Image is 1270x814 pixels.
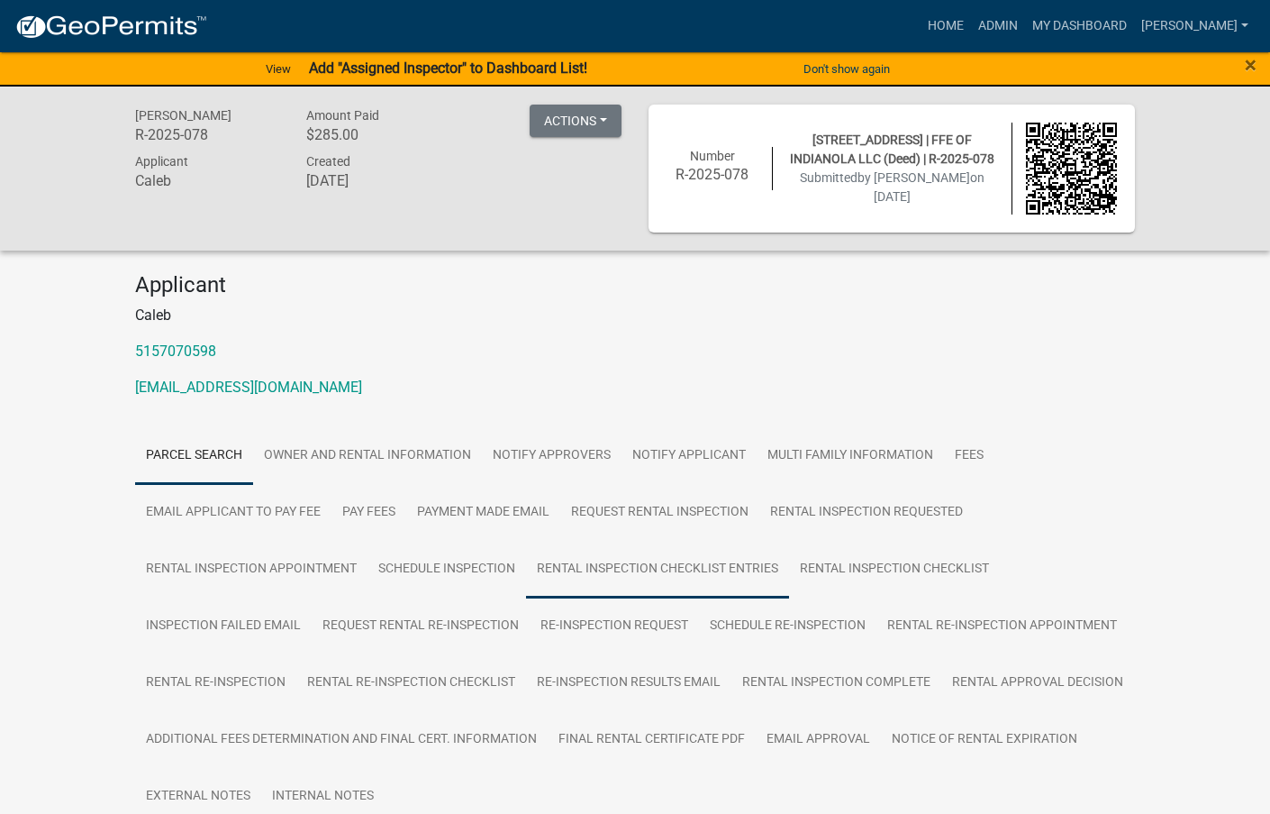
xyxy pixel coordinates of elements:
span: Number [690,149,735,163]
a: Notify Applicant [621,427,757,485]
a: Fees [944,427,994,485]
a: Rental Inspection Appointment [135,541,367,599]
a: Request Rental Inspection [560,484,759,542]
a: My Dashboard [1025,9,1134,43]
a: Email Applicant to Pay Fee [135,484,331,542]
a: Rental Approval Decision [941,654,1134,712]
a: Payment Made Email [406,484,560,542]
a: Email Approval [756,711,881,769]
span: by [PERSON_NAME] [857,170,970,185]
a: [PERSON_NAME] [1134,9,1256,43]
span: × [1245,52,1256,78]
a: Schedule Re-Inspection [699,598,876,655]
a: Parcel search [135,427,253,485]
a: Notice of Rental Expiration [881,711,1088,769]
button: Actions [530,105,621,137]
span: [STREET_ADDRESS] | FFE OF INDIANOLA LLC (Deed) | R-2025-078 [790,133,994,166]
a: Additional Fees Determination and Final Cert. Information [135,711,548,769]
a: Re-Inspection Request [530,598,699,655]
h6: $285.00 [306,126,450,143]
h6: R-2025-078 [667,166,758,183]
a: 5157070598 [135,343,216,360]
a: Final Rental Certificate PDF [548,711,756,769]
strong: Add "Assigned Inspector" to Dashboard List! [309,59,587,77]
span: Amount Paid [306,108,379,123]
a: View [259,54,298,84]
a: [EMAIL_ADDRESS][DOMAIN_NAME] [135,379,362,396]
a: Request Rental Re-Inspection [312,598,530,655]
img: QR code [1026,123,1118,215]
span: Applicant [135,154,188,169]
a: Schedule Inspection [367,541,526,599]
span: Created [306,154,350,169]
a: Rental Re-Inspection [135,654,296,712]
span: Submitted on [DATE] [800,170,984,204]
h4: Applicant [135,272,1135,298]
a: Re-Inspection Results Email [526,654,731,712]
h6: Caleb [135,172,279,189]
p: Caleb [135,305,1135,326]
a: Home [921,9,971,43]
a: Multi Family Information [757,427,944,485]
a: Rental Re-Inspection Appointment [876,598,1128,655]
a: Admin [971,9,1025,43]
h6: R-2025-078 [135,126,279,143]
a: Rental Re-Inspection Checklist [296,654,526,712]
a: Notify Approvers [482,427,621,485]
a: Rental Inspection Checklist Entries [526,541,789,599]
a: Rental Inspection Checklist [789,541,1000,599]
button: Don't show again [796,54,897,84]
a: Owner and Rental Information [253,427,482,485]
h6: [DATE] [306,172,450,189]
a: Rental Inspection Requested [759,484,974,542]
a: Pay Fees [331,484,406,542]
span: [PERSON_NAME] [135,108,231,123]
a: Rental Inspection Complete [731,654,941,712]
a: Inspection Failed Email [135,598,312,655]
button: Close [1245,54,1256,76]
